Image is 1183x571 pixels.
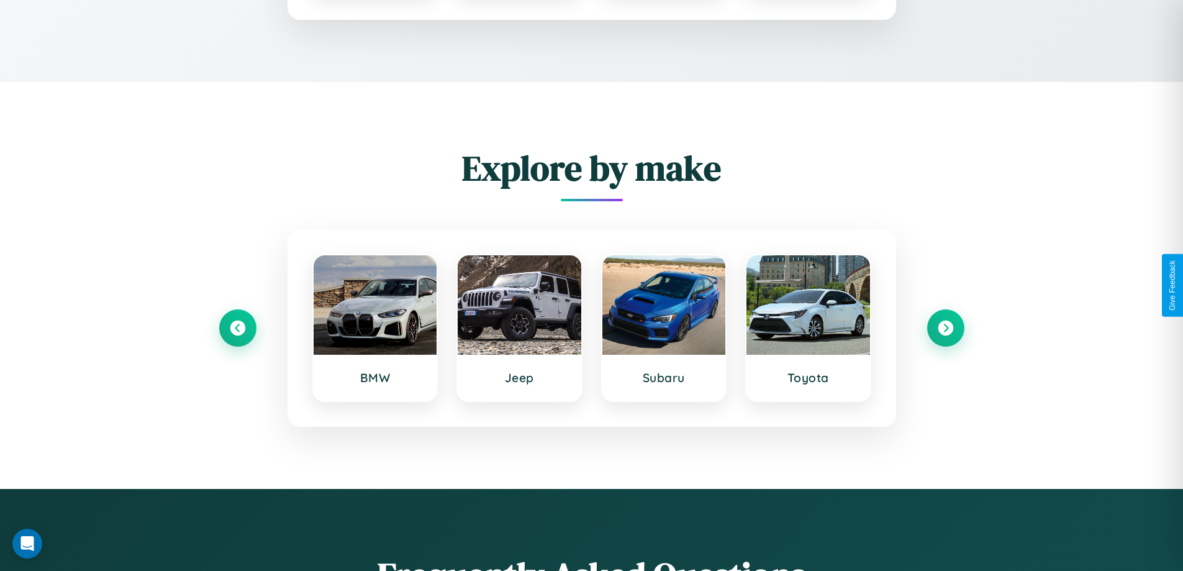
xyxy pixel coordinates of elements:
h2: Explore by make [219,144,964,192]
h3: Toyota [759,370,858,385]
div: Open Intercom Messenger [12,529,42,559]
h3: BMW [326,370,425,385]
h3: Subaru [615,370,714,385]
h3: Jeep [470,370,569,385]
div: Give Feedback [1168,260,1177,311]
